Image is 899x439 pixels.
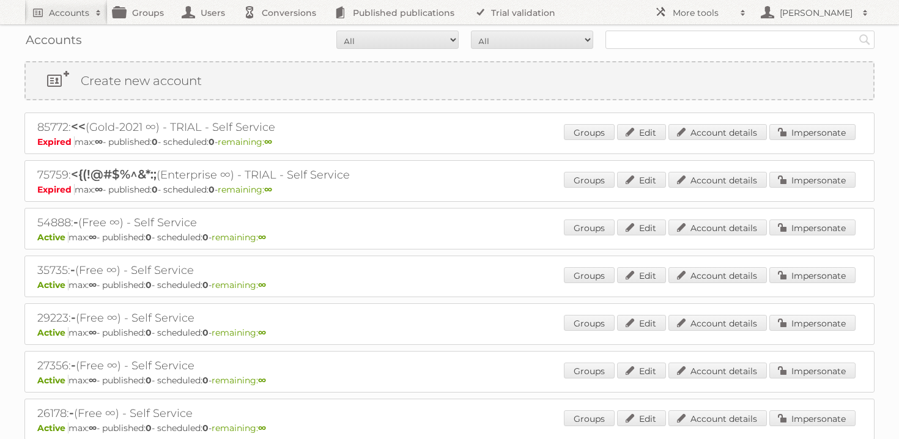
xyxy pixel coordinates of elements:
[264,184,272,195] strong: ∞
[95,136,103,147] strong: ∞
[89,327,97,338] strong: ∞
[146,279,152,290] strong: 0
[202,422,209,433] strong: 0
[668,219,767,235] a: Account details
[258,375,266,386] strong: ∞
[37,232,68,243] span: Active
[71,119,86,134] span: <<
[37,119,465,135] h2: 85772: (Gold-2021 ∞) - TRIAL - Self Service
[668,410,767,426] a: Account details
[89,422,97,433] strong: ∞
[209,136,215,147] strong: 0
[218,184,272,195] span: remaining:
[769,172,856,188] a: Impersonate
[212,279,266,290] span: remaining:
[258,279,266,290] strong: ∞
[264,136,272,147] strong: ∞
[37,136,75,147] span: Expired
[258,232,266,243] strong: ∞
[37,327,68,338] span: Active
[71,167,157,182] span: <{(!@#$%^&*:;
[668,315,767,331] a: Account details
[146,232,152,243] strong: 0
[37,375,862,386] p: max: - published: - scheduled: -
[564,172,615,188] a: Groups
[769,410,856,426] a: Impersonate
[49,7,89,19] h2: Accounts
[95,184,103,195] strong: ∞
[37,375,68,386] span: Active
[564,267,615,283] a: Groups
[37,405,465,421] h2: 26178: (Free ∞) - Self Service
[258,327,266,338] strong: ∞
[617,267,666,283] a: Edit
[769,219,856,235] a: Impersonate
[152,184,158,195] strong: 0
[37,279,68,290] span: Active
[37,310,465,326] h2: 29223: (Free ∞) - Self Service
[564,124,615,140] a: Groups
[37,422,68,433] span: Active
[89,279,97,290] strong: ∞
[73,215,78,229] span: -
[212,327,266,338] span: remaining:
[71,310,76,325] span: -
[37,136,862,147] p: max: - published: - scheduled: -
[617,219,666,235] a: Edit
[202,232,209,243] strong: 0
[617,363,666,378] a: Edit
[37,327,862,338] p: max: - published: - scheduled: -
[71,358,76,372] span: -
[146,422,152,433] strong: 0
[202,279,209,290] strong: 0
[89,232,97,243] strong: ∞
[37,232,862,243] p: max: - published: - scheduled: -
[564,363,615,378] a: Groups
[69,405,74,420] span: -
[202,327,209,338] strong: 0
[37,279,862,290] p: max: - published: - scheduled: -
[617,315,666,331] a: Edit
[212,375,266,386] span: remaining:
[37,215,465,231] h2: 54888: (Free ∞) - Self Service
[37,358,465,374] h2: 27356: (Free ∞) - Self Service
[37,422,862,433] p: max: - published: - scheduled: -
[777,7,856,19] h2: [PERSON_NAME]
[769,315,856,331] a: Impersonate
[209,184,215,195] strong: 0
[668,363,767,378] a: Account details
[564,219,615,235] a: Groups
[146,375,152,386] strong: 0
[212,422,266,433] span: remaining:
[617,124,666,140] a: Edit
[856,31,874,49] input: Search
[564,410,615,426] a: Groups
[152,136,158,147] strong: 0
[218,136,272,147] span: remaining:
[769,267,856,283] a: Impersonate
[26,62,873,99] a: Create new account
[212,232,266,243] span: remaining:
[668,267,767,283] a: Account details
[37,184,862,195] p: max: - published: - scheduled: -
[617,172,666,188] a: Edit
[37,167,465,183] h2: 75759: (Enterprise ∞) - TRIAL - Self Service
[37,184,75,195] span: Expired
[70,262,75,277] span: -
[769,124,856,140] a: Impersonate
[769,363,856,378] a: Impersonate
[202,375,209,386] strong: 0
[258,422,266,433] strong: ∞
[37,262,465,278] h2: 35735: (Free ∞) - Self Service
[89,375,97,386] strong: ∞
[564,315,615,331] a: Groups
[673,7,734,19] h2: More tools
[668,124,767,140] a: Account details
[668,172,767,188] a: Account details
[617,410,666,426] a: Edit
[146,327,152,338] strong: 0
